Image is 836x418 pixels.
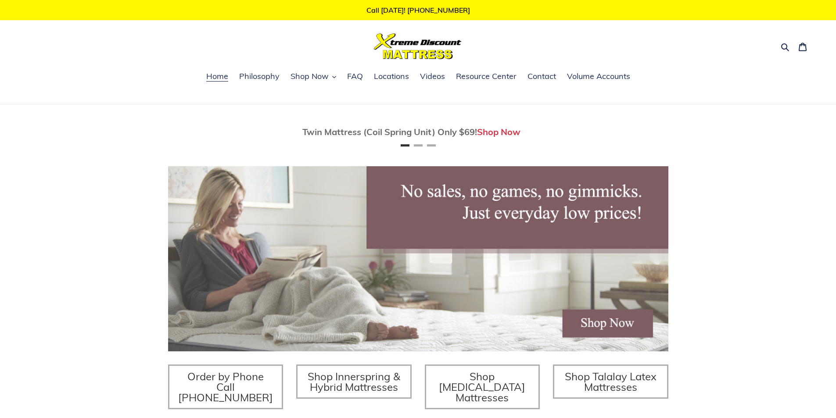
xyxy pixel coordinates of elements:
button: Shop Now [286,70,341,83]
img: herobannermay2022-1652879215306_1200x.jpg [168,166,668,351]
button: Page 1 [401,144,409,146]
span: Videos [420,71,445,82]
a: Contact [523,70,560,83]
a: Videos [416,70,449,83]
button: Page 3 [427,144,436,146]
span: Locations [374,71,409,82]
img: Xtreme Discount Mattress [374,33,462,59]
a: Shop Talalay Latex Mattresses [553,364,668,399]
button: Page 2 [414,144,423,146]
a: Locations [370,70,413,83]
span: Contact [527,71,556,82]
a: Volume Accounts [563,70,635,83]
span: Shop [MEDICAL_DATA] Mattresses [439,370,525,404]
a: Home [202,70,233,83]
a: Shop Innerspring & Hybrid Mattresses [296,364,412,399]
span: FAQ [347,71,363,82]
span: Resource Center [456,71,517,82]
span: Order by Phone Call [PHONE_NUMBER] [178,370,273,404]
span: Shop Innerspring & Hybrid Mattresses [308,370,400,393]
span: Philosophy [239,71,280,82]
a: Order by Phone Call [PHONE_NUMBER] [168,364,283,409]
span: Volume Accounts [567,71,630,82]
a: Shop Now [477,126,520,137]
span: Home [206,71,228,82]
a: FAQ [343,70,367,83]
span: Twin Mattress (Coil Spring Unit) Only $69! [302,126,477,137]
span: Shop Talalay Latex Mattresses [565,370,657,393]
a: Resource Center [452,70,521,83]
span: Shop Now [291,71,329,82]
a: Philosophy [235,70,284,83]
a: Shop [MEDICAL_DATA] Mattresses [425,364,540,409]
